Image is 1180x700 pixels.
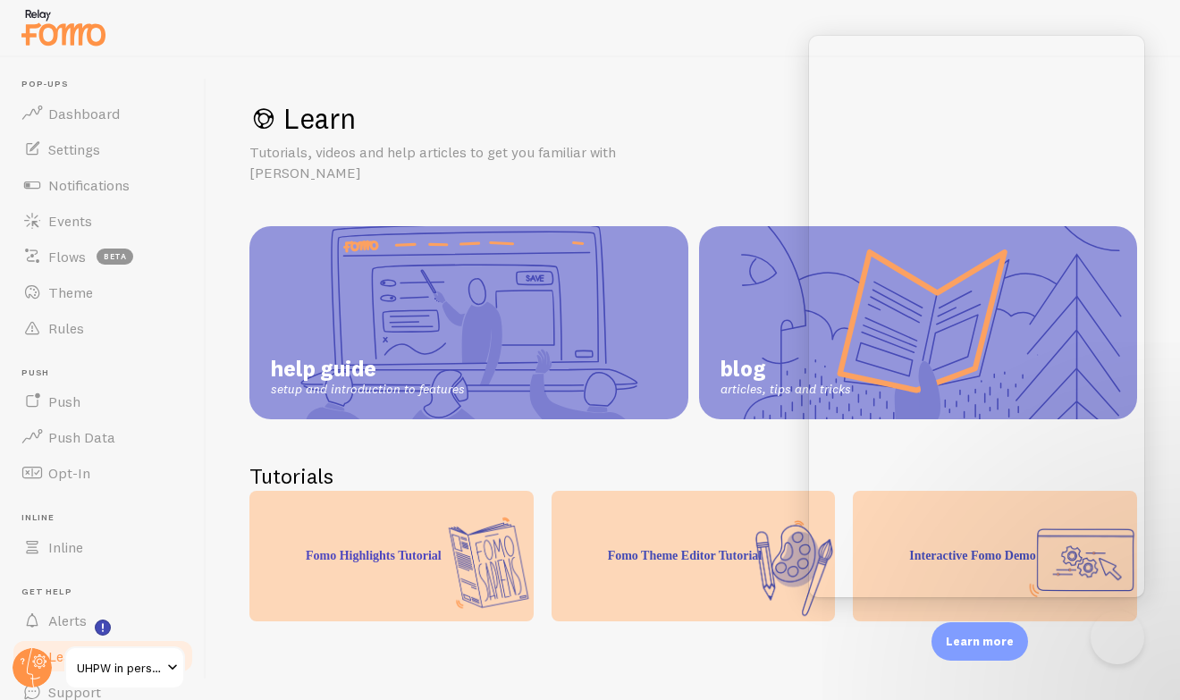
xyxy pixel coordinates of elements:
[21,79,195,90] span: Pop-ups
[48,176,130,194] span: Notifications
[809,36,1144,597] iframe: Help Scout Beacon - Live Chat, Contact Form, and Knowledge Base
[11,638,195,674] a: Learn
[1091,611,1144,664] iframe: Help Scout Beacon - Close
[931,622,1028,661] div: Learn more
[11,96,195,131] a: Dashboard
[48,611,87,629] span: Alerts
[271,382,465,398] span: setup and introduction to features
[48,105,120,122] span: Dashboard
[48,140,100,158] span: Settings
[95,620,111,636] svg: <p>Watch New Feature Tutorials!</p>
[48,428,115,446] span: Push Data
[48,647,85,665] span: Learn
[21,586,195,598] span: Get Help
[48,212,92,230] span: Events
[97,249,133,265] span: beta
[21,512,195,524] span: Inline
[48,283,93,301] span: Theme
[249,491,534,621] div: Fomo Highlights Tutorial
[249,462,1137,490] h2: Tutorials
[721,355,851,382] span: blog
[249,100,1137,137] h1: Learn
[64,646,185,689] a: UHPW in person upsell
[11,384,195,419] a: Push
[946,633,1014,650] p: Learn more
[48,464,90,482] span: Opt-In
[552,491,836,621] div: Fomo Theme Editor Tutorial
[48,319,84,337] span: Rules
[249,142,678,183] p: Tutorials, videos and help articles to get you familiar with [PERSON_NAME]
[11,603,195,638] a: Alerts
[48,248,86,266] span: Flows
[11,455,195,491] a: Opt-In
[721,382,851,398] span: articles, tips and tricks
[21,367,195,379] span: Push
[11,131,195,167] a: Settings
[699,226,1138,419] a: blog articles, tips and tricks
[11,167,195,203] a: Notifications
[271,355,465,382] span: help guide
[11,419,195,455] a: Push Data
[48,538,83,556] span: Inline
[11,274,195,310] a: Theme
[77,657,162,679] span: UHPW in person upsell
[249,226,688,419] a: help guide setup and introduction to features
[48,392,80,410] span: Push
[19,4,108,50] img: fomo-relay-logo-orange.svg
[11,529,195,565] a: Inline
[11,310,195,346] a: Rules
[11,203,195,239] a: Events
[11,239,195,274] a: Flows beta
